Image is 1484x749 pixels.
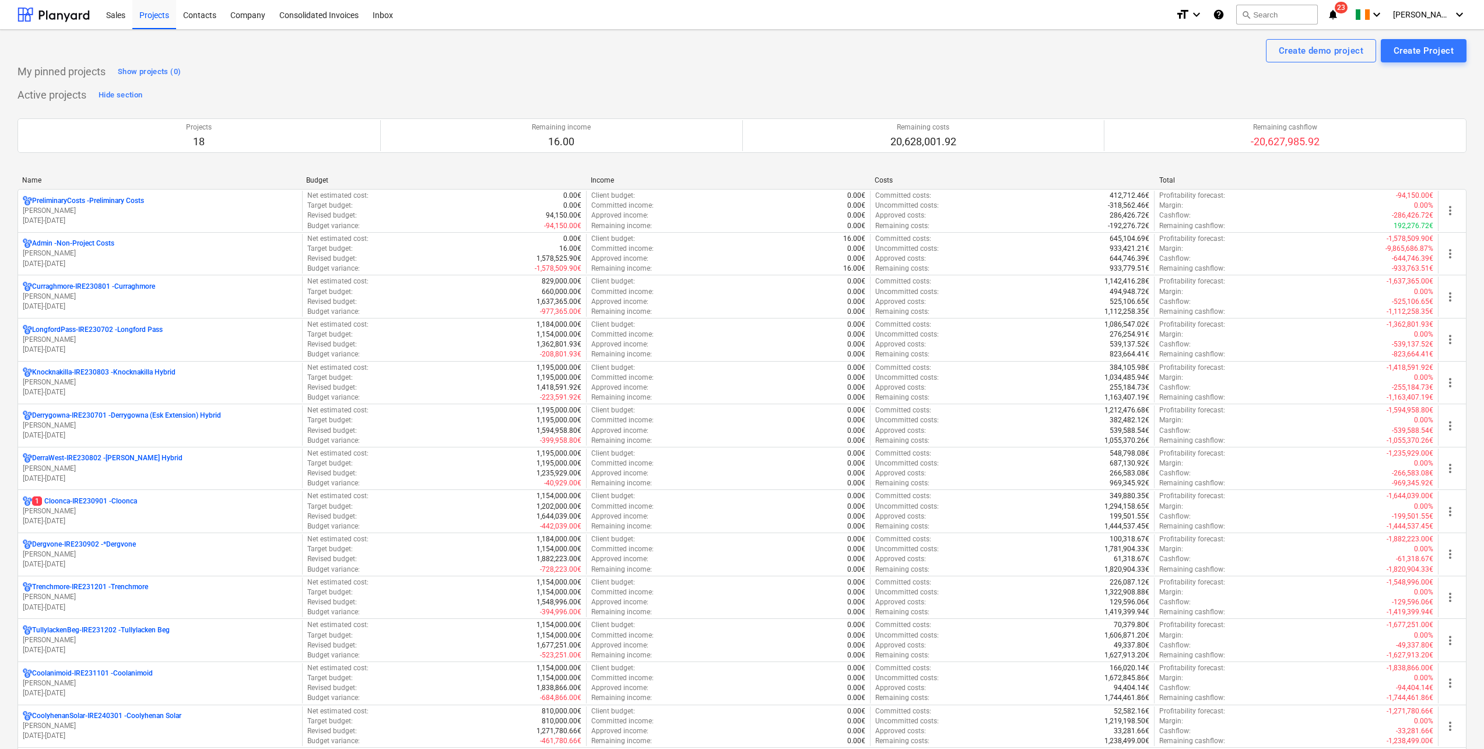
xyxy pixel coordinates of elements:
[1104,393,1149,402] p: 1,163,407.19€
[23,377,297,387] p: [PERSON_NAME]
[536,373,581,383] p: 1,195,000.00€
[23,453,297,483] div: DerraWest-IRE230802 -[PERSON_NAME] Hybrid[PERSON_NAME][DATE]-[DATE]
[1159,234,1225,244] p: Profitability forecast :
[32,582,148,592] p: Trenchmore-IRE231201 - Trenchmore
[847,254,865,264] p: 0.00€
[847,244,865,254] p: 0.00€
[307,201,353,211] p: Target budget :
[23,731,297,741] p: [DATE] - [DATE]
[32,282,155,292] p: Curraghmore-IRE230801 - Curraghmore
[23,625,297,655] div: TullylackenBeg-IRE231202 -Tullylacken Beg[PERSON_NAME][DATE]-[DATE]
[1159,349,1225,359] p: Remaining cashflow :
[23,582,297,612] div: Trenchmore-IRE231201 -Trenchmore[PERSON_NAME][DATE]-[DATE]
[23,282,297,311] div: Curraghmore-IRE230801 -Curraghmore[PERSON_NAME][DATE]-[DATE]
[1453,8,1467,22] i: keyboard_arrow_down
[1159,287,1183,297] p: Margin :
[875,320,931,330] p: Committed costs :
[1266,39,1376,62] button: Create demo project
[1159,339,1191,349] p: Cashflow :
[536,426,581,436] p: 1,594,958.80€
[1414,373,1433,383] p: 0.00%
[1159,383,1191,393] p: Cashflow :
[542,287,581,297] p: 660,000.00€
[540,307,581,317] p: -977,365.00€
[307,307,360,317] p: Budget variance :
[1443,290,1457,304] span: more_vert
[23,239,32,249] div: Project has multi currencies enabled
[847,373,865,383] p: 0.00€
[1414,201,1433,211] p: 0.00%
[23,345,297,355] p: [DATE] - [DATE]
[875,254,926,264] p: Approved costs :
[23,196,297,226] div: PreliminaryCosts -Preliminary Costs[PERSON_NAME][DATE]-[DATE]
[23,635,297,645] p: [PERSON_NAME]
[847,426,865,436] p: 0.00€
[1159,191,1225,201] p: Profitability forecast :
[1387,276,1433,286] p: -1,637,365.00€
[875,211,926,220] p: Approved costs :
[591,405,635,415] p: Client budget :
[115,62,184,81] button: Show projects (0)
[307,244,353,254] p: Target budget :
[1443,461,1457,475] span: more_vert
[1110,339,1149,349] p: 539,137.52€
[1159,264,1225,274] p: Remaining cashflow :
[23,668,32,678] div: Project has multi currencies enabled
[307,426,357,436] p: Revised budget :
[875,415,939,425] p: Uncommitted costs :
[32,196,144,206] p: PreliminaryCosts - Preliminary Costs
[875,383,926,393] p: Approved costs :
[32,496,137,506] p: Cloonca-IRE230901 - Cloonca
[307,264,360,274] p: Budget variance :
[23,645,297,655] p: [DATE] - [DATE]
[591,264,652,274] p: Remaining income :
[591,373,654,383] p: Committed income :
[1387,393,1433,402] p: -1,163,407.19€
[1110,330,1149,339] p: 276,254.91€
[1159,363,1225,373] p: Profitability forecast :
[1104,320,1149,330] p: 1,086,547.02€
[1414,287,1433,297] p: 0.00%
[1159,176,1434,184] div: Total
[23,411,32,421] div: Project has multi currencies enabled
[1443,590,1457,604] span: more_vert
[591,297,648,307] p: Approved income :
[591,244,654,254] p: Committed income :
[1110,415,1149,425] p: 382,482.12€
[1104,307,1149,317] p: 1,112,258.35€
[591,363,635,373] p: Client budget :
[563,191,581,201] p: 0.00€
[591,254,648,264] p: Approved income :
[23,453,32,463] div: Project has multi currencies enabled
[307,339,357,349] p: Revised budget :
[23,625,32,635] div: Project has multi currencies enabled
[307,276,369,286] p: Net estimated cost :
[32,711,181,721] p: CoolyhenanSolar-IRE240301 - Coolyhenan Solar
[875,244,939,254] p: Uncommitted costs :
[23,335,297,345] p: [PERSON_NAME]
[1414,415,1433,425] p: 0.00%
[536,405,581,415] p: 1,195,000.00€
[1110,363,1149,373] p: 384,105.98€
[875,264,929,274] p: Remaining costs :
[847,221,865,231] p: 0.00€
[1104,276,1149,286] p: 1,142,416.28€
[22,176,297,184] div: Name
[1110,191,1149,201] p: 412,712.46€
[23,516,297,526] p: [DATE] - [DATE]
[1392,264,1433,274] p: -933,763.51€
[875,297,926,307] p: Approved costs :
[1443,547,1457,561] span: more_vert
[843,264,865,274] p: 16.00€
[23,196,32,206] div: Project has multi currencies enabled
[17,65,106,79] p: My pinned projects
[847,339,865,349] p: 0.00€
[1387,307,1433,317] p: -1,112,258.35€
[1108,221,1149,231] p: -192,276.72€
[1387,405,1433,415] p: -1,594,958.80€
[559,244,581,254] p: 16.00€
[1104,405,1149,415] p: 1,212,476.68€
[1394,221,1433,231] p: 192,276.72€
[591,349,652,359] p: Remaining income :
[23,206,297,216] p: [PERSON_NAME]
